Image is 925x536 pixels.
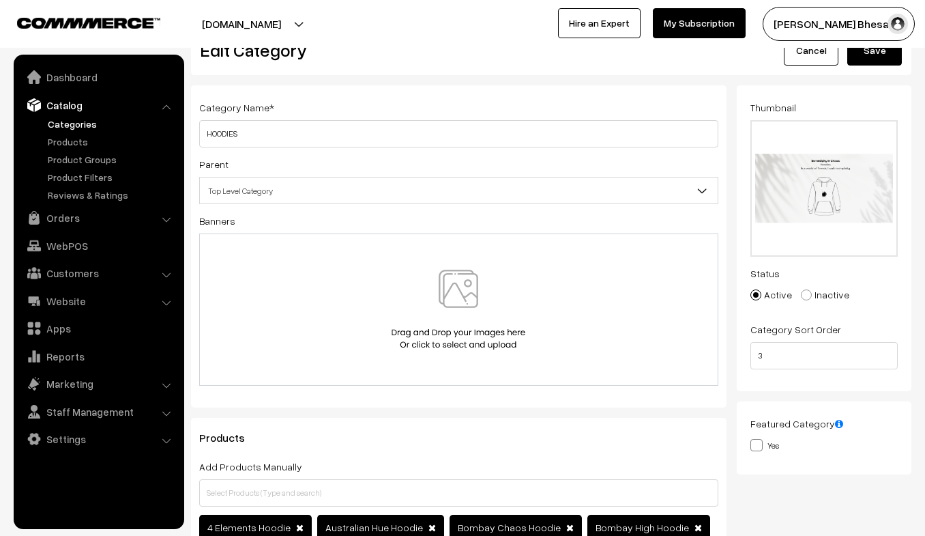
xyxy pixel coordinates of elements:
a: My Subscription [653,8,746,38]
label: Add Products Manually [199,460,302,474]
a: Settings [17,427,179,451]
input: Enter Number [750,342,898,369]
a: Dashboard [17,65,179,89]
button: [PERSON_NAME] Bhesani… [763,7,915,41]
label: Featured Category [750,417,843,431]
label: Inactive [801,287,849,302]
a: Website [17,289,179,313]
input: Category Name [199,120,718,147]
span: Bombay Chaos Hoodie [458,522,561,533]
span: Top Level Category [200,179,718,203]
a: COMMMERCE [17,14,136,30]
span: Bombay High Hoodie [596,522,689,533]
a: Reviews & Ratings [44,188,179,202]
h2: Edit Category [201,40,722,61]
a: Customers [17,261,179,285]
label: Status [750,266,780,281]
a: Staff Management [17,399,179,424]
a: Product Groups [44,152,179,167]
a: Hire an Expert [558,8,641,38]
a: Reports [17,344,179,369]
span: Australian Hue Hoodie [325,522,423,533]
a: Orders [17,206,179,230]
span: Top Level Category [199,177,718,204]
label: Active [750,287,792,302]
input: Select Products (Type and search) [199,479,718,507]
button: Save [847,36,902,66]
label: Banners [199,214,235,228]
img: user [887,14,908,34]
a: Marketing [17,371,179,396]
a: Categories [44,117,179,131]
label: Yes [750,438,779,452]
span: Products [199,431,261,445]
a: WebPOS [17,234,179,258]
a: Products [44,135,179,149]
a: Product Filters [44,170,179,184]
a: Catalog [17,93,179,117]
span: 4 Elements Hoodie [207,522,291,533]
label: Category Name [199,100,274,115]
button: [DOMAIN_NAME] [154,7,329,41]
img: COMMMERCE [17,18,160,28]
label: Category Sort Order [750,322,841,337]
a: Apps [17,316,179,341]
label: Parent [199,157,229,171]
label: Thumbnail [750,100,796,115]
a: Cancel [784,36,838,66]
